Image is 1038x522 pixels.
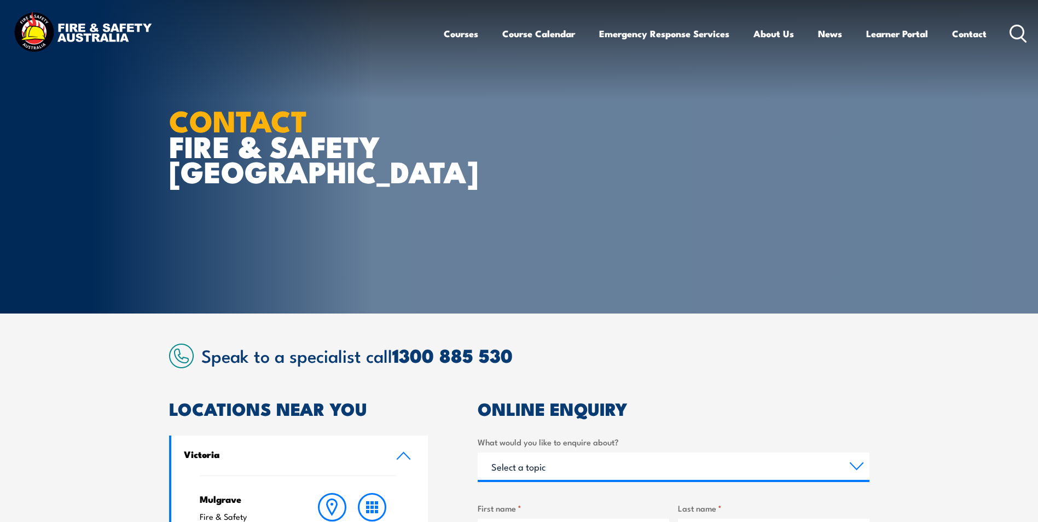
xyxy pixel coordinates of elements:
[952,19,987,48] a: Contact
[753,19,794,48] a: About Us
[169,97,308,142] strong: CONTACT
[478,502,669,514] label: First name
[678,502,869,514] label: Last name
[599,19,729,48] a: Emergency Response Services
[392,340,513,369] a: 1300 885 530
[818,19,842,48] a: News
[171,436,428,475] a: Victoria
[444,19,478,48] a: Courses
[169,107,439,184] h1: FIRE & SAFETY [GEOGRAPHIC_DATA]
[169,401,428,416] h2: LOCATIONS NEAR YOU
[478,401,869,416] h2: ONLINE ENQUIRY
[200,493,291,505] h4: Mulgrave
[478,436,869,448] label: What would you like to enquire about?
[502,19,575,48] a: Course Calendar
[866,19,928,48] a: Learner Portal
[201,345,869,365] h2: Speak to a specialist call
[184,448,380,460] h4: Victoria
